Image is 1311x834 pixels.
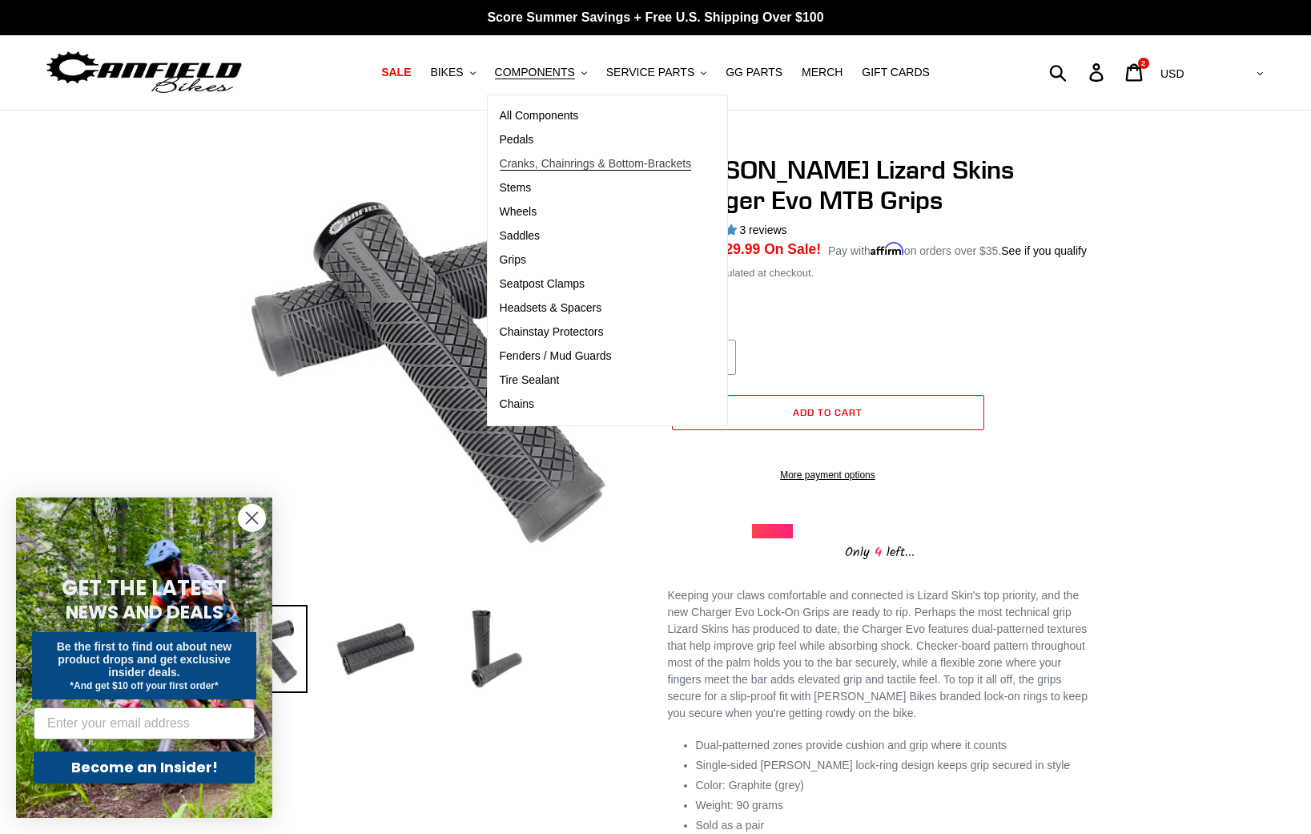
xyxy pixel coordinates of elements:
a: MERCH [794,62,851,83]
img: Load image into Gallery viewer, Canfield Lizard Skins Charger Evo MTB Grips [332,605,420,693]
button: Add to cart [672,395,984,430]
div: Only left... [752,538,1008,563]
a: Stems [488,176,704,200]
a: More payment options [672,468,984,482]
li: Single-sided [PERSON_NAME] lock-ring design keeps grip secured in style [696,757,1092,774]
h1: [PERSON_NAME] Lizard Skins Charger Evo MTB Grips [668,155,1092,216]
a: GG PARTS [718,62,790,83]
span: Headsets & Spacers [500,301,602,315]
a: Chains [488,393,704,417]
span: Stems [500,181,532,195]
span: BIKES [430,66,463,79]
a: Tire Sealant [488,369,704,393]
span: 2 [1141,59,1145,67]
span: Fenders / Mud Guards [500,349,612,363]
span: Wheels [500,205,537,219]
span: SERVICE PARTS [606,66,694,79]
span: Cranks, Chainrings & Bottom-Brackets [500,157,692,171]
span: Keeping your claws comfortable and connected is Lizard Skin's top priority, and the new Charger E... [668,589,1088,719]
span: Pedals [500,133,534,147]
span: GG PARTS [726,66,782,79]
span: Chains [500,397,535,411]
input: Enter your email address [34,707,255,739]
a: Saddles [488,224,704,248]
span: $29.99 [718,241,761,257]
span: Chainstay Protectors [500,325,604,339]
button: Close dialog [238,504,266,532]
a: All Components [488,104,704,128]
a: Cranks, Chainrings & Bottom-Brackets [488,152,704,176]
button: COMPONENTS [487,62,595,83]
li: Dual-patterned zones provide cushion and grip where it counts [696,737,1092,754]
span: 4 [870,542,887,562]
li: Sold as a pair [696,817,1092,834]
span: Add to cart [793,406,863,418]
a: Grips [488,248,704,272]
a: Seatpost Clamps [488,272,704,296]
span: GIFT CARDS [862,66,930,79]
span: NEWS AND DEALS [66,599,223,625]
span: Be the first to find out about new product drops and get exclusive insider deals. [57,640,232,679]
span: Grips [500,253,526,267]
span: MERCH [802,66,842,79]
a: SALE [373,62,419,83]
button: BIKES [422,62,483,83]
span: *And get $10 off your first order* [70,680,218,691]
a: Chainstay Protectors [488,320,704,344]
span: GET THE LATEST [62,574,227,602]
img: Load image into Gallery viewer, Canfield Lizard Skins Charger Evo MTB Grips [444,605,532,693]
span: COMPONENTS [495,66,575,79]
img: Canfield Bikes [44,47,244,98]
span: SALE [381,66,411,79]
li: Weight: 90 grams [696,797,1092,814]
p: Pay with on orders over $35. [828,239,1087,260]
span: Saddles [500,229,541,243]
span: All Components [500,109,579,123]
label: Quantity [672,319,824,336]
a: Pedals [488,128,704,152]
span: 3 reviews [739,224,786,236]
span: Affirm [871,242,904,256]
a: See if you qualify - Learn more about Affirm Financing (opens in modal) [1001,244,1087,257]
button: Become an Insider! [34,751,255,784]
a: GIFT CARDS [854,62,938,83]
button: SERVICE PARTS [598,62,714,83]
span: Seatpost Clamps [500,277,585,291]
div: calculated at checkout. [668,265,1092,281]
a: Wheels [488,200,704,224]
li: Color: Graphite (grey) [696,777,1092,794]
input: Search [1058,54,1099,90]
span: On Sale! [764,239,821,260]
a: Headsets & Spacers [488,296,704,320]
a: 2 [1116,55,1154,90]
a: Fenders / Mud Guards [488,344,704,369]
span: Tire Sealant [500,373,560,387]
